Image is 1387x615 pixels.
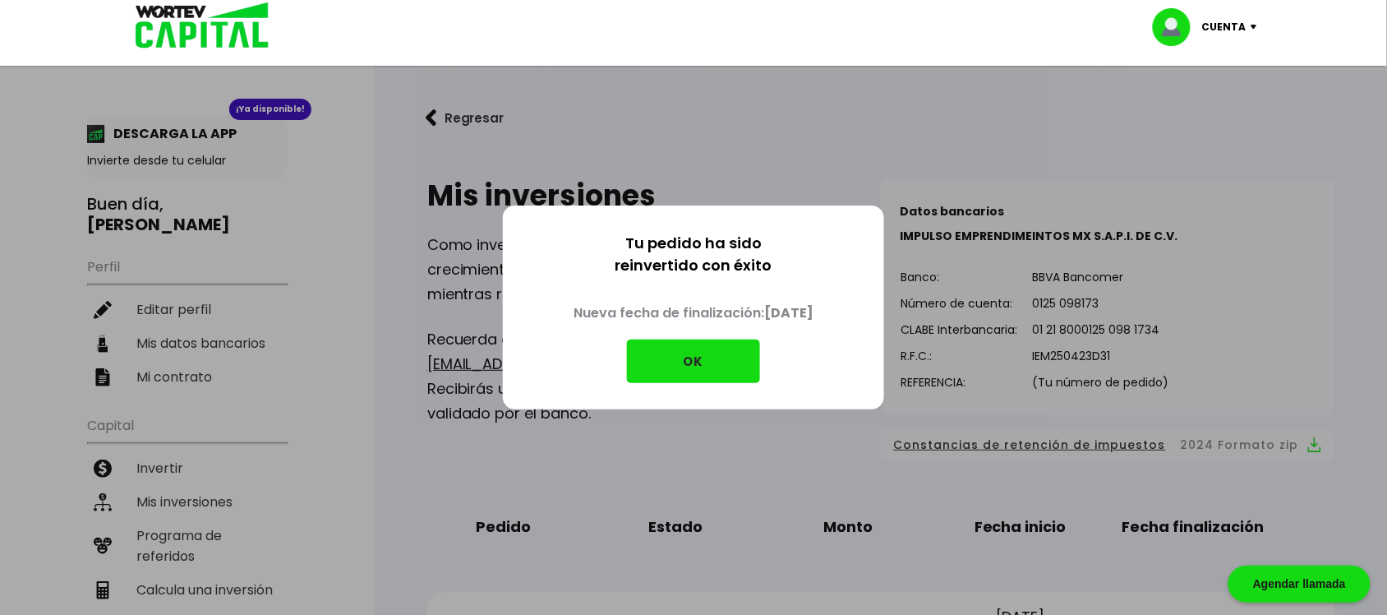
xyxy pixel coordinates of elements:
div: Agendar llamada [1228,566,1371,603]
img: icon-down [1246,25,1269,30]
button: OK [627,340,760,383]
b: [DATE] [764,303,813,322]
p: Nueva fecha de finalización: [557,289,830,340]
p: Tu pedido ha sido reinvertido con éxito [611,232,776,289]
img: profile-image [1153,8,1202,46]
p: Cuenta [1202,15,1246,39]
